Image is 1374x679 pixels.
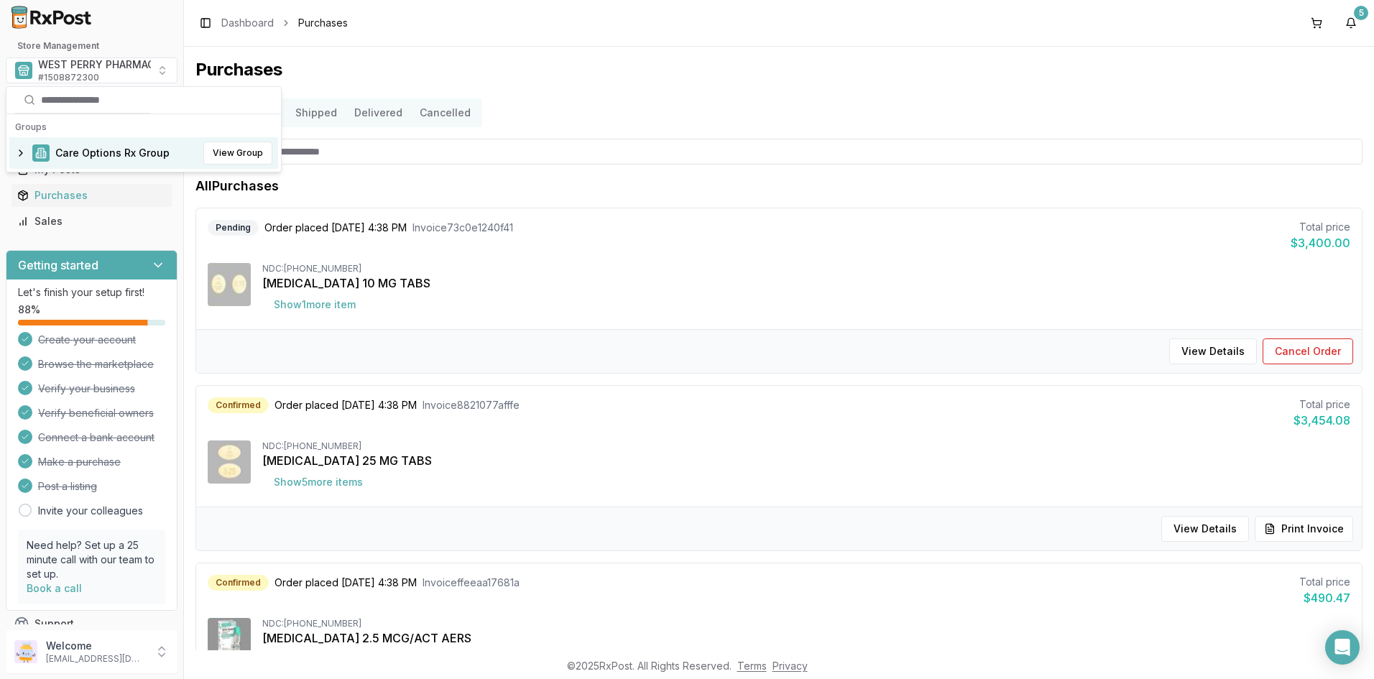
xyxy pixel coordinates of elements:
[38,382,135,396] span: Verify your business
[6,210,177,233] button: Sales
[27,538,157,581] p: Need help? Set up a 25 minute call with our team to set up.
[17,188,166,203] div: Purchases
[6,6,98,29] img: RxPost Logo
[773,660,808,672] a: Privacy
[298,16,348,30] span: Purchases
[221,16,274,30] a: Dashboard
[38,357,154,371] span: Browse the marketplace
[287,101,346,124] button: Shipped
[18,257,98,274] h3: Getting started
[195,58,1363,81] h1: Purchases
[262,292,367,318] button: Show1more item
[262,274,1350,292] div: [MEDICAL_DATA] 10 MG TABS
[346,101,411,124] button: Delivered
[38,430,155,445] span: Connect a bank account
[1354,6,1368,20] div: 5
[262,263,1350,274] div: NDC: [PHONE_NUMBER]
[1291,234,1350,251] div: $3,400.00
[6,40,177,52] h2: Store Management
[11,183,172,208] a: Purchases
[208,263,251,306] img: Jardiance 10 MG TABS
[1169,338,1257,364] button: View Details
[1299,575,1350,589] div: Total price
[411,101,479,124] button: Cancelled
[38,504,143,518] a: Invite your colleagues
[38,333,136,347] span: Create your account
[1340,11,1363,34] button: 5
[11,208,172,234] a: Sales
[55,146,170,160] span: Care Options Rx Group
[46,639,146,653] p: Welcome
[1294,397,1350,412] div: Total price
[221,16,348,30] nav: breadcrumb
[1263,338,1353,364] button: Cancel Order
[262,469,374,495] button: Show5more items
[1325,630,1360,665] div: Open Intercom Messenger
[412,221,513,235] span: Invoice 73c0e1240f41
[9,117,278,137] div: Groups
[38,455,121,469] span: Make a purchase
[38,406,154,420] span: Verify beneficial owners
[6,57,177,83] button: Select a view
[6,184,177,207] button: Purchases
[46,653,146,665] p: [EMAIL_ADDRESS][DOMAIN_NAME]
[17,214,166,228] div: Sales
[14,640,37,663] img: User avatar
[38,479,97,494] span: Post a listing
[1291,220,1350,234] div: Total price
[262,440,1350,452] div: NDC: [PHONE_NUMBER]
[18,302,40,317] span: 88 %
[1294,412,1350,429] div: $3,454.08
[27,582,82,594] a: Book a call
[423,398,520,412] span: Invoice 8821077afffe
[275,398,417,412] span: Order placed [DATE] 4:38 PM
[18,285,165,300] p: Let's finish your setup first!
[264,221,407,235] span: Order placed [DATE] 4:38 PM
[275,576,417,590] span: Order placed [DATE] 4:38 PM
[6,611,177,637] button: Support
[208,440,251,484] img: Jardiance 25 MG TABS
[208,575,269,591] div: Confirmed
[208,618,251,661] img: Spiriva Respimat 2.5 MCG/ACT AERS
[1299,589,1350,606] div: $490.47
[1255,516,1353,542] button: Print Invoice
[262,452,1350,469] div: [MEDICAL_DATA] 25 MG TABS
[203,142,272,165] button: View Group
[262,629,1350,647] div: [MEDICAL_DATA] 2.5 MCG/ACT AERS
[38,57,183,72] span: WEST PERRY PHARMACY INC
[208,397,269,413] div: Confirmed
[195,176,279,196] h1: All Purchases
[423,576,520,590] span: Invoice ffeeaa17681a
[737,660,767,672] a: Terms
[1161,516,1249,542] button: View Details
[208,220,259,236] div: Pending
[262,618,1350,629] div: NDC: [PHONE_NUMBER]
[38,72,99,83] span: # 1508872300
